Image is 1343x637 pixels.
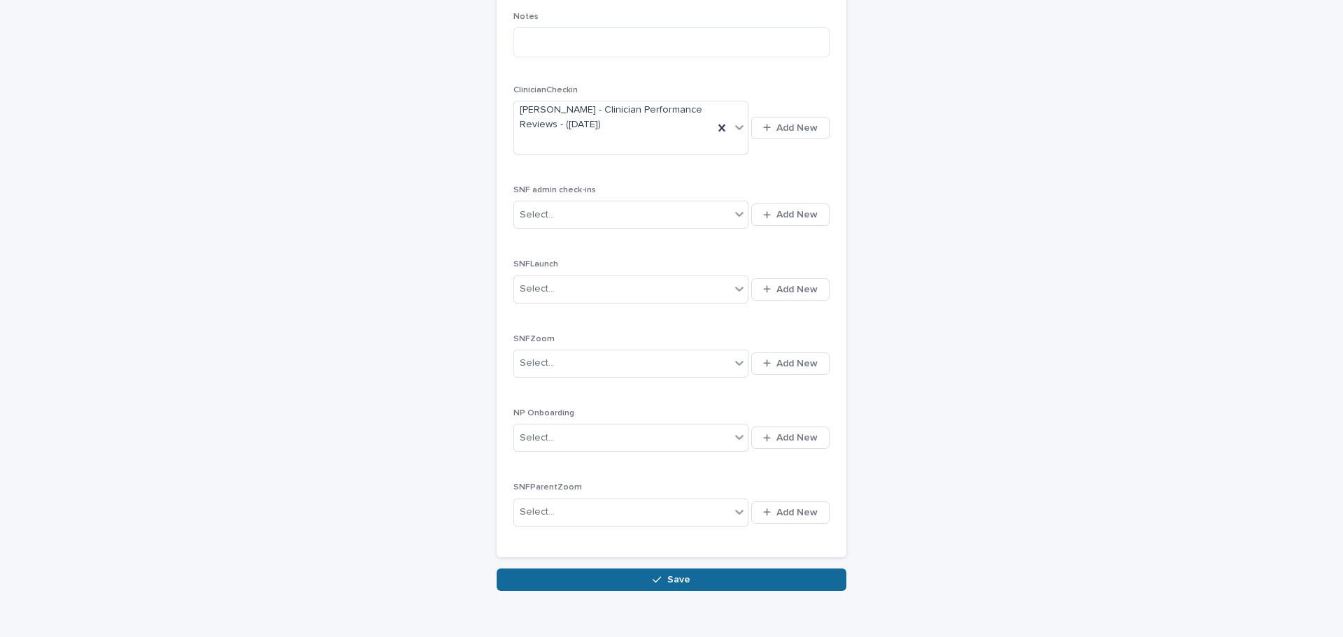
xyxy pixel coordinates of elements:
span: Save [667,575,690,585]
div: Select... [520,431,555,445]
button: Add New [751,278,830,301]
span: Add New [776,210,818,220]
div: Select... [520,208,555,222]
div: Select... [520,356,555,371]
span: SNF admin check-ins [513,186,596,194]
button: Add New [751,117,830,139]
div: Select... [520,505,555,520]
button: Add New [751,352,830,375]
span: SNFZoom [513,335,555,343]
span: Add New [776,285,818,294]
button: Add New [751,203,830,226]
span: Add New [776,433,818,443]
div: Select... [520,282,555,296]
span: Add New [776,359,818,368]
span: SNFLaunch [513,260,558,269]
span: Notes [513,13,539,21]
button: Save [497,568,846,591]
span: SNFParentZoom [513,483,582,492]
button: Add New [751,427,830,449]
span: Add New [776,123,818,133]
span: ClinicianCheckin [513,86,578,94]
span: NP Onboarding [513,409,574,417]
span: [PERSON_NAME] - Clinician Performance Reviews - ([DATE]) [520,103,708,132]
button: Add New [751,501,830,524]
span: Add New [776,508,818,517]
